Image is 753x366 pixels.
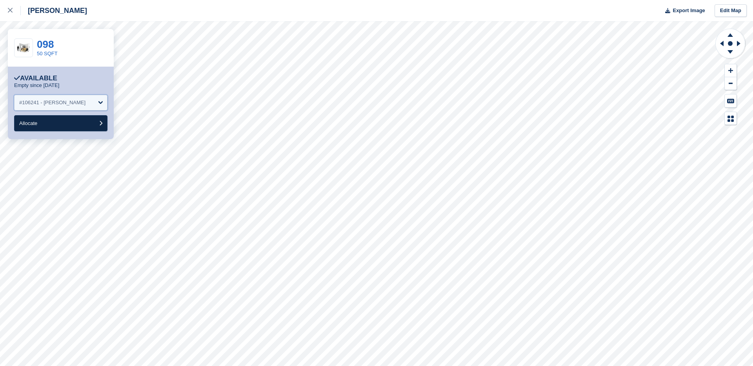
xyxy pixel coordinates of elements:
button: Allocate [14,115,107,131]
button: Zoom Out [725,77,737,90]
a: Edit Map [715,4,747,17]
div: [PERSON_NAME] [21,6,87,15]
div: Available [14,74,57,82]
a: 50 SQFT [37,51,58,56]
a: 098 [37,38,54,50]
span: Export Image [673,7,705,14]
img: 50-sqft-unit%20(1).jpg [15,41,33,55]
button: Map Legend [725,112,737,125]
button: Zoom In [725,64,737,77]
button: Keyboard Shortcuts [725,94,737,107]
p: Empty since [DATE] [14,82,59,89]
div: #106241 - [PERSON_NAME] [19,99,85,107]
button: Export Image [660,4,705,17]
span: Allocate [19,120,37,126]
